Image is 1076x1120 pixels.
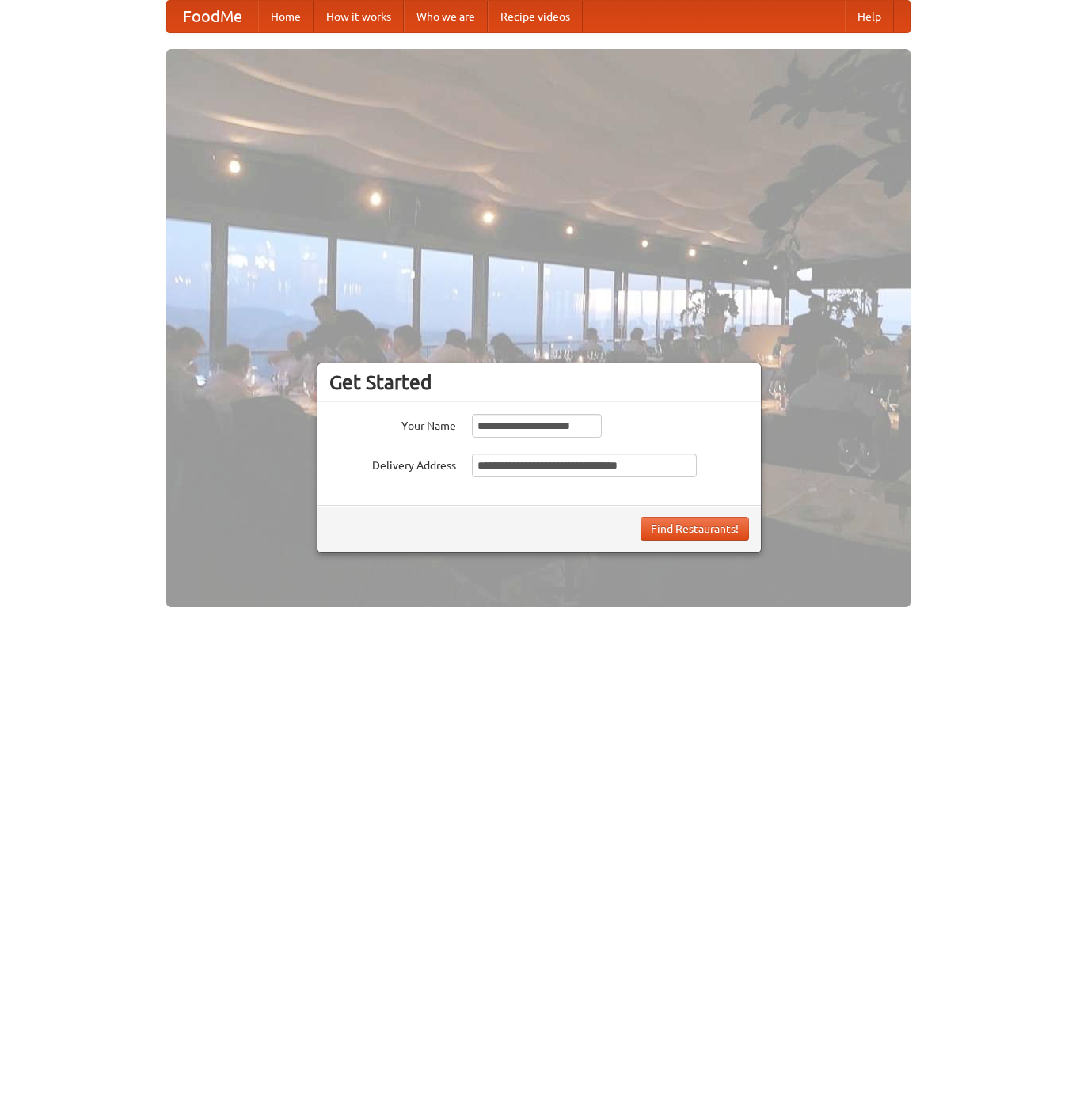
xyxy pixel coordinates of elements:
button: Find Restaurants! [641,517,749,541]
label: Your Name [329,414,456,434]
a: Recipe videos [488,1,583,32]
a: Home [258,1,314,32]
a: How it works [314,1,404,32]
a: Help [845,1,894,32]
h3: Get Started [329,370,749,394]
label: Delivery Address [329,454,456,473]
a: FoodMe [167,1,258,32]
a: Who we are [404,1,488,32]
